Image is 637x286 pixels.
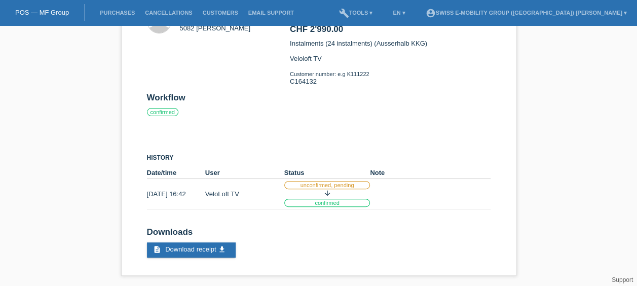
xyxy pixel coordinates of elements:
a: account_circleSwiss E-Mobility Group ([GEOGRAPHIC_DATA]) [PERSON_NAME] ▾ [421,10,632,16]
label: unconfirmed, pending [284,181,370,189]
i: account_circle [426,8,436,18]
a: description Download receipt get_app [147,242,236,258]
td: [DATE] 16:42 [147,179,205,209]
a: Email Support [243,10,299,16]
a: Customers [198,10,243,16]
i: arrow_downward [323,189,331,197]
a: Cancellations [140,10,197,16]
a: POS — MF Group [15,9,69,16]
th: User [205,167,284,179]
th: Date/time [147,167,205,179]
span: Customer number: e.g K111222 [290,71,369,77]
span: Download receipt [165,245,216,253]
div: Chur, [DATE] Instalments (24 instalments) (Ausserhalb KKG) Veloloft TV C164132 [290,9,490,93]
i: description [153,245,161,254]
h3: History [147,154,491,162]
i: build [339,8,349,18]
h2: Workflow [147,93,491,108]
td: VeloLoft TV [205,179,284,209]
label: confirmed [147,108,178,116]
a: buildTools ▾ [334,10,378,16]
i: get_app [218,245,226,254]
a: EN ▾ [388,10,410,16]
a: Purchases [95,10,140,16]
h2: Downloads [147,227,491,242]
th: Note [370,167,490,179]
th: Status [284,167,370,179]
h2: CHF 2'990.00 [290,24,490,40]
a: Support [612,276,633,283]
label: confirmed [284,199,370,207]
